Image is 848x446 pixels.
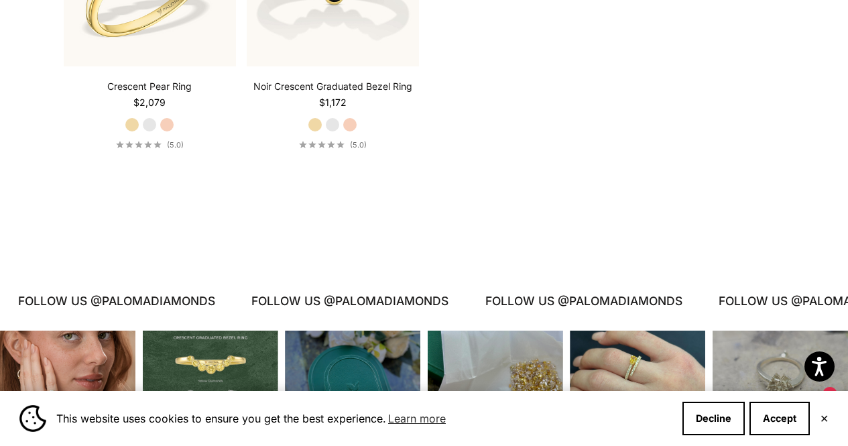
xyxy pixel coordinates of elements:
button: Accept [749,402,810,435]
div: 5.0 out of 5.0 stars [116,141,162,148]
a: 5.0 out of 5.0 stars(5.0) [116,140,184,150]
a: 5.0 out of 5.0 stars(5.0) [299,140,367,150]
span: (5.0) [350,140,367,150]
p: FOLLOW US @PALOMADIAMONDS [222,292,419,311]
span: This website uses cookies to ensure you get the best experience. [56,408,672,429]
div: 5.0 out of 5.0 stars [299,141,345,148]
span: (5.0) [167,140,184,150]
a: Noir Crescent Graduated Bezel Ring [253,80,412,93]
a: Learn more [386,408,448,429]
sale-price: $2,079 [133,96,166,109]
a: Crescent Pear Ring [107,80,192,93]
p: FOLLOW US @PALOMADIAMONDS [455,292,652,311]
button: Decline [682,402,745,435]
button: Close [820,414,829,423]
img: Cookie banner [19,405,46,432]
sale-price: $1,172 [319,96,347,109]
